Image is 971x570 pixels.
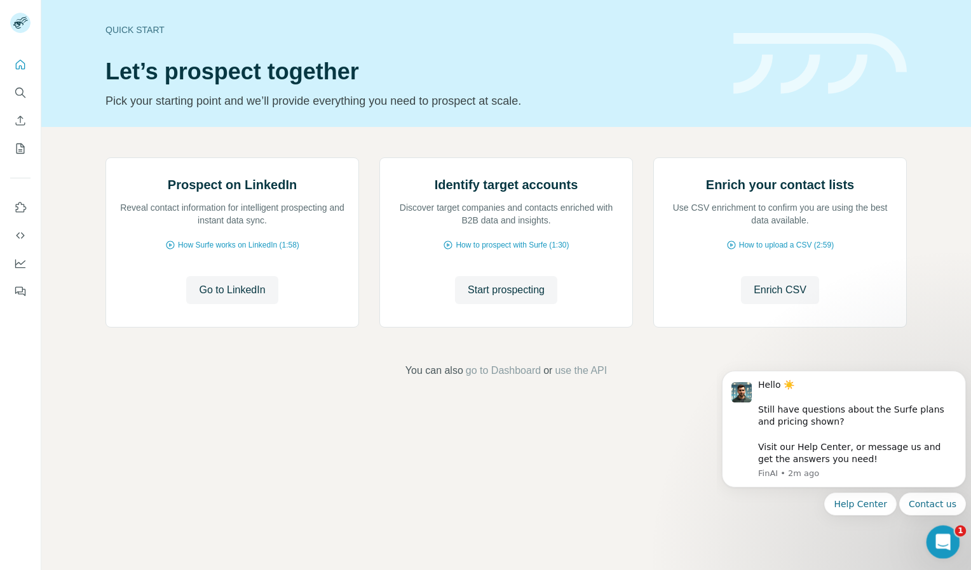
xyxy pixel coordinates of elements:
[927,526,960,559] iframe: Intercom live chat
[10,53,31,76] button: Quick start
[706,176,854,194] h2: Enrich your contact lists
[105,23,718,36] div: Quick start
[667,201,893,227] p: Use CSV enrichment to confirm you are using the best data available.
[717,330,971,536] iframe: Intercom notifications message
[168,176,297,194] h2: Prospect on LinkedIn
[754,282,806,298] span: Enrich CSV
[10,196,31,219] button: Use Surfe on LinkedIn
[10,81,31,104] button: Search
[10,224,31,247] button: Use Surfe API
[178,239,299,251] span: How Surfe works on LinkedIn (1:58)
[468,282,545,298] span: Start prospecting
[739,239,834,251] span: How to upload a CSV (2:59)
[105,92,718,110] p: Pick your starting point and we’ll provide everything you need to prospect at scale.
[455,276,557,304] button: Start prospecting
[456,239,569,251] span: How to prospect with Surfe (1:30)
[741,276,819,304] button: Enrich CSV
[955,526,967,537] span: 1
[10,252,31,275] button: Dashboard
[555,363,607,378] button: use the API
[393,201,620,227] p: Discover target companies and contacts enriched with B2B data and insights.
[10,280,31,303] button: Feedback
[733,33,907,95] img: banner
[405,363,463,378] span: You can also
[105,59,718,84] h1: Let’s prospect together
[186,276,278,304] button: Go to LinkedIn
[199,282,265,298] span: Go to LinkedIn
[119,201,346,227] p: Reveal contact information for intelligent prospecting and instant data sync.
[435,176,578,194] h2: Identify target accounts
[466,363,541,378] button: go to Dashboard
[10,137,31,160] button: My lists
[543,363,552,378] span: or
[10,109,31,132] button: Enrich CSV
